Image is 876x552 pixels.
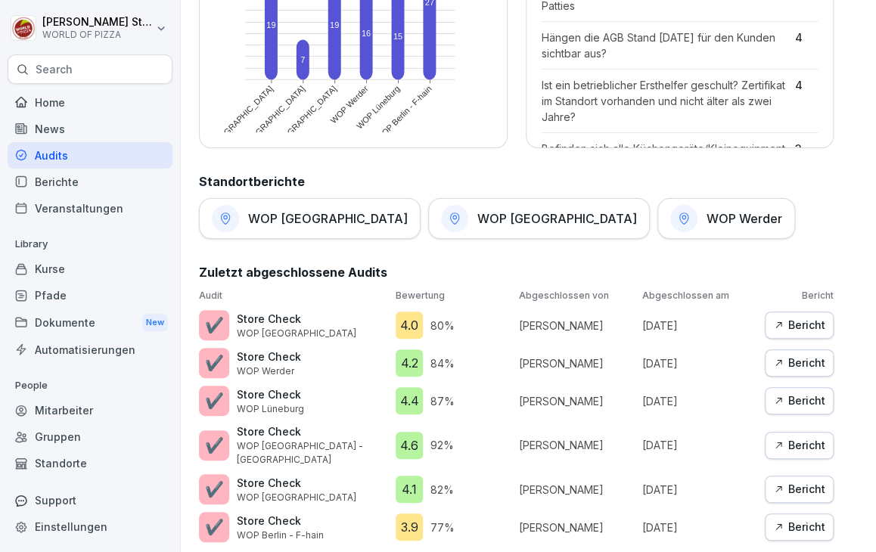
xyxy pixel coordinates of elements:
p: Search [36,62,73,77]
a: Automatisierungen [8,336,172,363]
p: Hängen die AGB Stand [DATE] für den Kunden sichtbar aus? [542,29,788,61]
a: Standorte [8,450,172,476]
p: [PERSON_NAME] Sturch [42,16,153,29]
div: Bericht [773,519,825,535]
button: Bericht [765,513,834,541]
a: Einstellungen [8,513,172,540]
p: [DATE] [641,393,757,409]
p: Audit [199,289,388,302]
p: Ist ein betrieblicher Ersthelfer geschult? Zertifikat im Standort vorhanden und nicht älter als z... [542,77,788,125]
p: WORLD OF PIZZA [42,29,153,40]
div: Mitarbeiter [8,397,172,423]
p: ✔️ [205,352,224,374]
p: 87 % [430,393,455,409]
a: Home [8,89,172,116]
p: WOP Werder [237,364,301,378]
div: Bericht [773,481,825,498]
h2: Standortberichte [199,172,834,191]
p: ✔️ [205,389,224,412]
p: Abgeschlossen am [641,289,757,302]
a: Gruppen [8,423,172,450]
a: WOP [GEOGRAPHIC_DATA] [428,198,650,239]
p: [PERSON_NAME] [519,437,635,453]
p: Store Check [237,349,301,364]
p: WOP [GEOGRAPHIC_DATA] [237,327,356,340]
p: 82 % [430,482,454,498]
p: Bericht [765,289,834,302]
p: [DATE] [641,437,757,453]
p: [PERSON_NAME] [519,355,635,371]
p: Store Check [237,475,356,491]
div: 4.6 [396,432,423,459]
div: Bericht [773,392,825,409]
p: [PERSON_NAME] [519,519,635,535]
button: Bericht [765,312,834,339]
p: 92 % [430,437,454,453]
p: Store Check [237,386,304,402]
div: Bericht [773,355,825,371]
p: 4 [795,29,818,61]
p: ✔️ [205,434,224,457]
button: Bericht [765,476,834,503]
a: WOP Werder [657,198,795,239]
p: WOP [GEOGRAPHIC_DATA] [237,491,356,504]
div: 4.0 [396,312,423,339]
p: [DATE] [641,482,757,498]
p: [PERSON_NAME] [519,482,635,498]
p: ✔️ [205,314,224,336]
div: Dokumente [8,309,172,336]
text: WOP Werder [329,84,371,126]
p: Store Check [237,311,356,327]
a: DokumenteNew [8,309,172,336]
a: Pfade [8,282,172,309]
p: ✔️ [205,516,224,538]
div: Bericht [773,317,825,333]
div: Support [8,487,172,513]
h1: WOP [GEOGRAPHIC_DATA] [248,211,408,226]
div: 4.4 [396,387,423,414]
p: [DATE] [641,519,757,535]
p: Store Check [237,423,388,439]
a: Veranstaltungen [8,195,172,222]
div: 4.1 [396,476,423,503]
p: 4 [795,77,818,125]
p: 3 [795,141,818,204]
a: Audits [8,142,172,169]
button: Bericht [765,387,834,414]
a: Kurse [8,256,172,282]
p: [DATE] [641,355,757,371]
h2: Zuletzt abgeschlossene Audits [199,263,834,281]
button: Bericht [765,349,834,377]
p: [PERSON_NAME] [519,318,635,333]
p: WOP Berlin - F-hain [237,529,324,542]
a: Berichte [8,169,172,195]
a: WOP [GEOGRAPHIC_DATA] [199,198,421,239]
p: Library [8,232,172,256]
p: Befinden sich alle Küchengeräte/Kleinequipment in einem einsatzfähigen und sauberen Zustand? Teig... [542,141,788,204]
p: 77 % [430,519,455,535]
p: 80 % [430,318,455,333]
p: [DATE] [641,318,757,333]
div: 3.9 [396,513,423,541]
div: Bericht [773,437,825,454]
p: WOP [GEOGRAPHIC_DATA] - [GEOGRAPHIC_DATA] [237,439,388,467]
div: New [142,314,168,331]
p: Abgeschlossen von [519,289,635,302]
h1: WOP [GEOGRAPHIC_DATA] [477,211,637,226]
p: Bewertung [396,289,511,302]
a: News [8,116,172,142]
